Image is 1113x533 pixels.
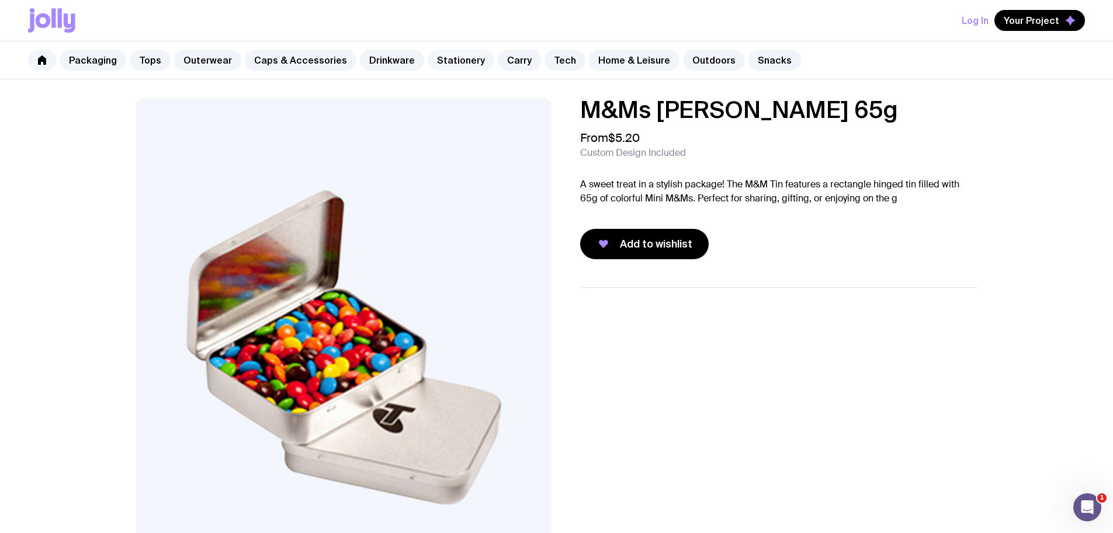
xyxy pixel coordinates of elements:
span: Your Project [1004,15,1059,26]
span: From [580,131,640,145]
button: Log In [962,10,989,31]
span: 1 [1097,493,1107,503]
a: Packaging [60,50,126,71]
span: Add to wishlist [620,237,692,251]
button: Add to wishlist [580,229,709,259]
a: Tops [130,50,171,71]
p: A sweet treat in a stylish package! The M&M Tin features a rectangle hinged tin filled with 65g o... [580,177,977,205]
a: Carry [498,50,541,71]
button: Your Project [994,10,1085,31]
a: Tech [545,50,585,71]
span: Custom Design Included [580,147,686,159]
span: $5.20 [608,130,640,145]
a: Drinkware [360,50,424,71]
iframe: Intercom live chat [1073,493,1101,521]
h1: M&Ms [PERSON_NAME] 65g [580,98,977,121]
a: Snacks [748,50,801,71]
a: Caps & Accessories [245,50,356,71]
a: Stationery [428,50,494,71]
a: Outdoors [683,50,745,71]
a: Outerwear [174,50,241,71]
a: Home & Leisure [589,50,679,71]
